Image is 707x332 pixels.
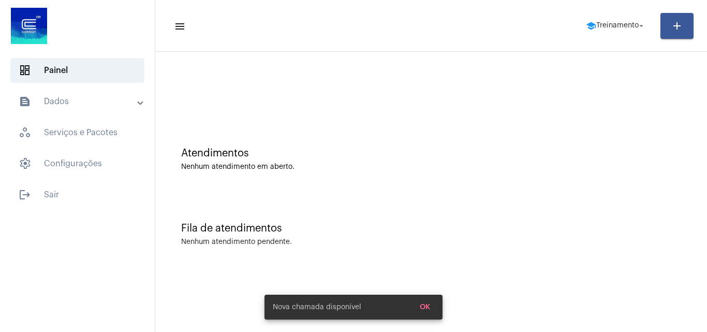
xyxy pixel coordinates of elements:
div: Atendimentos [181,148,681,159]
mat-expansion-panel-header: sidenav iconDados [6,89,155,114]
mat-icon: school [586,21,596,31]
span: Painel [10,58,144,83]
mat-icon: sidenav icon [174,20,184,33]
span: Serviços e Pacotes [10,120,144,145]
mat-icon: arrow_drop_down [637,21,646,31]
button: OK [411,298,438,316]
mat-panel-title: Dados [19,95,138,108]
img: d4669ae0-8c07-2337-4f67-34b0df7f5ae4.jpeg [8,5,50,47]
div: Nenhum atendimento em aberto. [181,163,681,171]
span: Nova chamada disponível [273,302,361,312]
span: Configurações [10,151,144,176]
span: Treinamento [596,22,639,30]
span: Sair [10,182,144,207]
div: Nenhum atendimento pendente. [181,238,292,246]
span: sidenav icon [19,157,31,170]
button: Treinamento [580,16,652,36]
span: sidenav icon [19,126,31,139]
mat-icon: sidenav icon [19,189,31,201]
span: OK [420,304,430,311]
div: Fila de atendimentos [181,223,681,234]
mat-icon: sidenav icon [19,95,31,108]
span: sidenav icon [19,64,31,77]
mat-icon: add [671,20,683,32]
